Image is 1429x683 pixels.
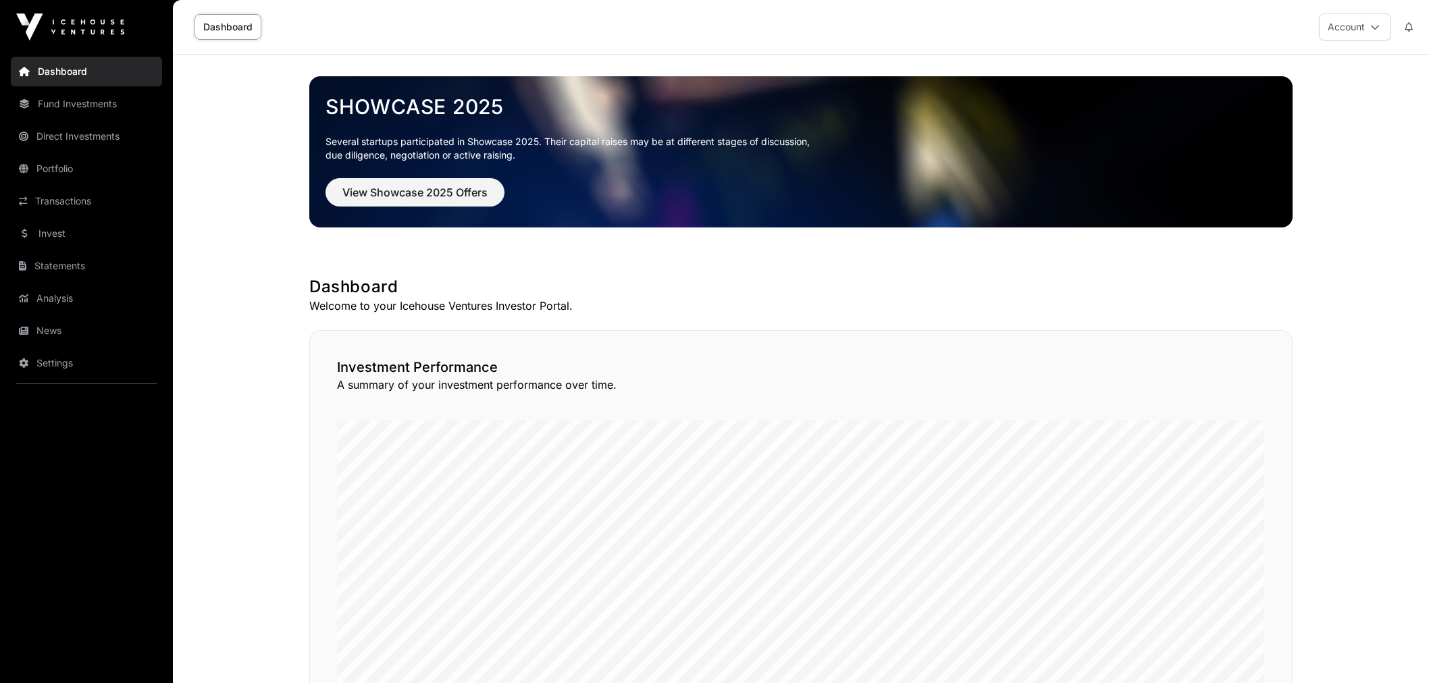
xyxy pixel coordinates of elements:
[11,186,162,216] a: Transactions
[11,219,162,248] a: Invest
[1319,13,1391,40] button: Account
[342,184,488,200] span: View Showcase 2025 Offers
[337,358,1265,377] h2: Investment Performance
[337,377,1265,393] p: A summary of your investment performance over time.
[11,57,162,86] a: Dashboard
[11,154,162,184] a: Portfolio
[11,251,162,281] a: Statements
[309,276,1293,298] h1: Dashboard
[11,283,162,313] a: Analysis
[326,135,1276,162] p: Several startups participated in Showcase 2025. Their capital raises may be at different stages o...
[326,94,1276,119] a: Showcase 2025
[16,13,124,40] img: Icehouse Ventures Logo
[309,76,1293,227] img: Showcase 2025
[11,121,162,151] a: Direct Investments
[11,89,162,119] a: Fund Investments
[194,14,261,40] a: Dashboard
[11,348,162,378] a: Settings
[326,178,504,207] button: View Showcase 2025 Offers
[309,298,1293,314] p: Welcome to your Icehouse Ventures Investor Portal.
[11,316,162,346] a: News
[326,192,504,205] a: View Showcase 2025 Offers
